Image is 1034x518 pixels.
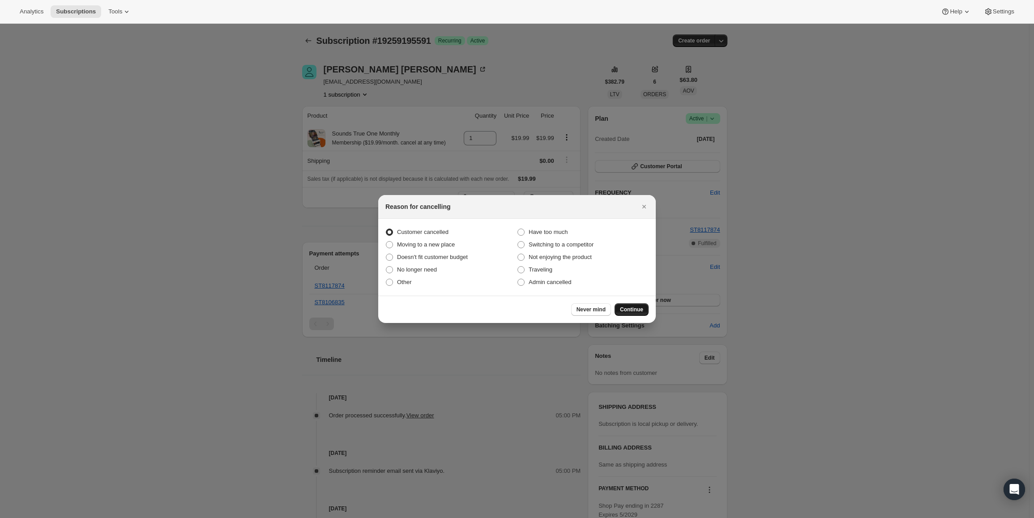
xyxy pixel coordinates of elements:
button: Tools [103,5,137,18]
span: Customer cancelled [397,229,449,235]
button: Help [936,5,976,18]
span: Tools [108,8,122,15]
button: Close [638,200,650,213]
span: Admin cancelled [529,279,571,285]
button: Continue [615,303,649,316]
span: Subscriptions [56,8,96,15]
span: Traveling [529,266,552,273]
span: Help [950,8,962,15]
span: Continue [620,306,643,313]
span: Never mind [577,306,606,313]
h2: Reason for cancelling [385,202,450,211]
span: Moving to a new place [397,241,455,248]
button: Never mind [571,303,611,316]
span: Switching to a competitor [529,241,594,248]
div: Open Intercom Messenger [1004,479,1025,500]
span: Other [397,279,412,285]
span: No longer need [397,266,437,273]
span: Have too much [529,229,568,235]
button: Subscriptions [51,5,101,18]
span: Doesn't fit customer budget [397,254,468,260]
button: Settings [978,5,1020,18]
span: Analytics [20,8,43,15]
span: Settings [993,8,1014,15]
button: Analytics [14,5,49,18]
span: Not enjoying the product [529,254,592,260]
